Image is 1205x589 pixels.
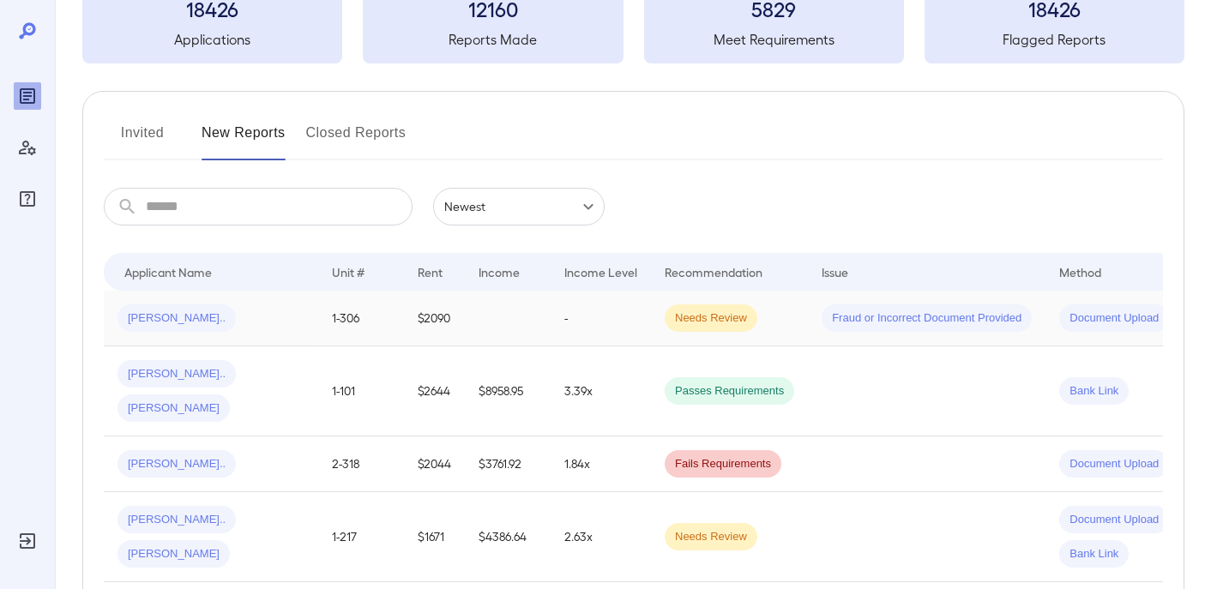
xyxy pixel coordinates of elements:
span: [PERSON_NAME] [117,400,230,417]
span: Fails Requirements [665,456,781,472]
span: [PERSON_NAME].. [117,310,236,327]
td: $2090 [404,291,465,346]
td: 1-306 [318,291,404,346]
td: $4386.64 [465,492,551,582]
span: Bank Link [1059,383,1129,400]
div: Reports [14,82,41,110]
td: 1-101 [318,346,404,436]
button: Invited [104,119,181,160]
td: $2044 [404,436,465,492]
td: 3.39x [551,346,651,436]
span: [PERSON_NAME] [117,546,230,562]
div: Issue [822,261,849,282]
td: 2.63x [551,492,651,582]
div: Log Out [14,527,41,555]
div: Manage Users [14,134,41,161]
span: [PERSON_NAME].. [117,366,236,382]
div: Income [479,261,520,282]
td: $3761.92 [465,436,551,492]
div: Unit # [332,261,365,282]
span: Document Upload [1059,512,1169,528]
div: Income Level [564,261,637,282]
h5: Flagged Reports [925,29,1184,50]
td: $2644 [404,346,465,436]
h5: Applications [82,29,342,50]
h5: Reports Made [363,29,623,50]
td: 1-217 [318,492,404,582]
div: Recommendation [665,261,762,282]
span: Needs Review [665,310,757,327]
h5: Meet Requirements [644,29,904,50]
span: Bank Link [1059,546,1129,562]
span: Document Upload [1059,456,1169,472]
span: Fraud or Incorrect Document Provided [822,310,1032,327]
div: Method [1059,261,1101,282]
td: 1.84x [551,436,651,492]
td: $8958.95 [465,346,551,436]
div: Newest [433,188,605,225]
td: $1671 [404,492,465,582]
span: [PERSON_NAME].. [117,456,236,472]
td: - [551,291,651,346]
span: Needs Review [665,529,757,545]
button: Closed Reports [306,119,407,160]
div: FAQ [14,185,41,213]
td: 2-318 [318,436,404,492]
span: Passes Requirements [665,383,794,400]
span: Document Upload [1059,310,1169,327]
span: [PERSON_NAME].. [117,512,236,528]
button: New Reports [202,119,286,160]
div: Rent [418,261,445,282]
div: Applicant Name [124,261,212,282]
